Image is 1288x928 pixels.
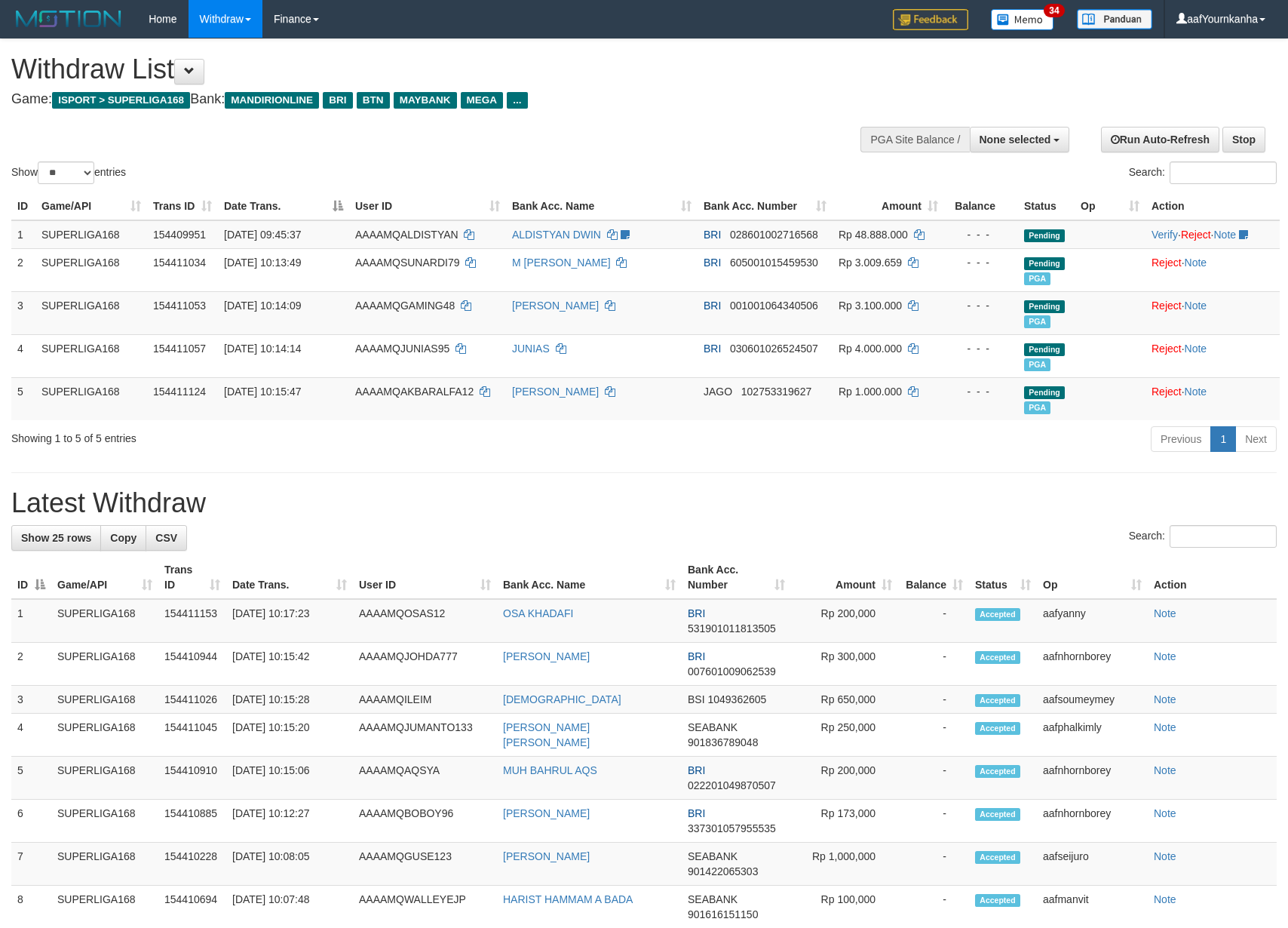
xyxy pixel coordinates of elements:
span: AAAAMQGAMING48 [355,300,455,312]
td: 154410944 [158,643,226,686]
span: Copy 605001015459530 to clipboard [730,257,818,269]
a: Note [1185,386,1207,398]
span: Accepted [975,765,1020,778]
span: MAYBANK [394,92,457,109]
span: Pending [1024,386,1065,399]
a: [PERSON_NAME] [PERSON_NAME] [503,721,590,748]
span: Marked by aafsengchandara [1024,358,1050,371]
span: 34 [1044,4,1064,17]
td: SUPERLIGA168 [35,220,147,249]
a: [DEMOGRAPHIC_DATA] [503,693,621,705]
span: Rp 4.000.000 [839,343,902,355]
td: Rp 200,000 [791,757,898,800]
span: Pending [1024,343,1065,356]
span: Accepted [975,808,1020,821]
a: M [PERSON_NAME] [512,257,611,269]
td: [DATE] 10:08:05 [226,843,353,886]
td: aafsoumeymey [1037,686,1148,714]
td: 5 [11,377,35,420]
span: Copy 1049362605 to clipboard [707,693,766,705]
td: SUPERLIGA168 [51,757,158,800]
td: 154410885 [158,800,226,843]
td: 4 [11,334,35,377]
th: Trans ID: activate to sort column ascending [158,556,226,599]
span: Copy 007601009062539 to clipboard [688,665,776,678]
span: BRI [688,764,705,776]
div: - - - [950,227,1012,242]
a: Verify [1152,229,1178,241]
td: · [1145,291,1280,334]
th: Action [1145,192,1280,220]
td: 1 [11,599,51,643]
span: 154411057 [153,343,206,355]
label: Search: [1129,161,1277,184]
span: BRI [688,650,705,662]
a: Note [1154,693,1176,705]
th: Trans ID: activate to sort column ascending [147,192,218,220]
span: CSV [155,532,177,544]
td: [DATE] 10:12:27 [226,800,353,843]
span: BRI [688,807,705,819]
td: 3 [11,291,35,334]
th: Status: activate to sort column ascending [969,556,1037,599]
th: Action [1148,556,1277,599]
th: Balance [944,192,1018,220]
span: SEABANK [688,721,738,733]
a: Note [1154,893,1176,905]
td: SUPERLIGA168 [51,686,158,714]
th: Game/API: activate to sort column ascending [35,192,147,220]
span: Rp 3.100.000 [839,300,902,312]
span: Show 25 rows [21,532,91,544]
span: Copy 337301057955535 to clipboard [688,822,776,834]
a: [PERSON_NAME] [512,386,599,398]
td: AAAAMQAQSYA [353,757,497,800]
td: SUPERLIGA168 [51,643,158,686]
td: SUPERLIGA168 [51,599,158,643]
th: Bank Acc. Name: activate to sort column ascending [497,556,682,599]
div: - - - [950,298,1012,313]
span: ... [507,92,527,109]
a: Note [1154,850,1176,862]
td: 1 [11,220,35,249]
span: SEABANK [688,893,738,905]
td: - [898,599,969,643]
span: Rp 48.888.000 [839,229,908,241]
a: Show 25 rows [11,525,101,551]
td: [DATE] 10:15:28 [226,686,353,714]
span: Copy 901836789048 to clipboard [688,736,758,748]
span: Copy 028601002716568 to clipboard [730,229,818,241]
span: BRI [688,607,705,619]
td: - [898,686,969,714]
a: Note [1185,300,1207,312]
span: BRI [704,257,721,269]
span: 154411034 [153,257,206,269]
span: [DATE] 10:15:47 [224,386,301,398]
label: Show entries [11,161,126,184]
button: None selected [970,127,1070,152]
a: HARIST HAMMAM A BADA [503,893,633,905]
td: aafnhornborey [1037,800,1148,843]
span: ISPORT > SUPERLIGA168 [52,92,190,109]
td: - [898,843,969,886]
h1: Withdraw List [11,54,844,85]
a: Note [1154,807,1176,819]
td: SUPERLIGA168 [35,377,147,420]
td: 2 [11,248,35,291]
input: Search: [1170,525,1277,548]
td: AAAAMQJOHDA777 [353,643,497,686]
td: 154411153 [158,599,226,643]
span: Marked by aafsoumeymey [1024,401,1050,414]
span: BSI [688,693,705,705]
span: Copy 030601026524507 to clipboard [730,343,818,355]
a: Note [1154,764,1176,776]
td: SUPERLIGA168 [51,843,158,886]
th: Bank Acc. Name: activate to sort column ascending [506,192,698,220]
th: Op: activate to sort column ascending [1075,192,1145,220]
td: 5 [11,757,51,800]
span: Marked by aafsengchandara [1024,272,1050,285]
td: SUPERLIGA168 [51,800,158,843]
a: MUH BAHRUL AQS [503,764,597,776]
a: CSV [146,525,187,551]
td: 154411026 [158,686,226,714]
td: · · [1145,220,1280,249]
